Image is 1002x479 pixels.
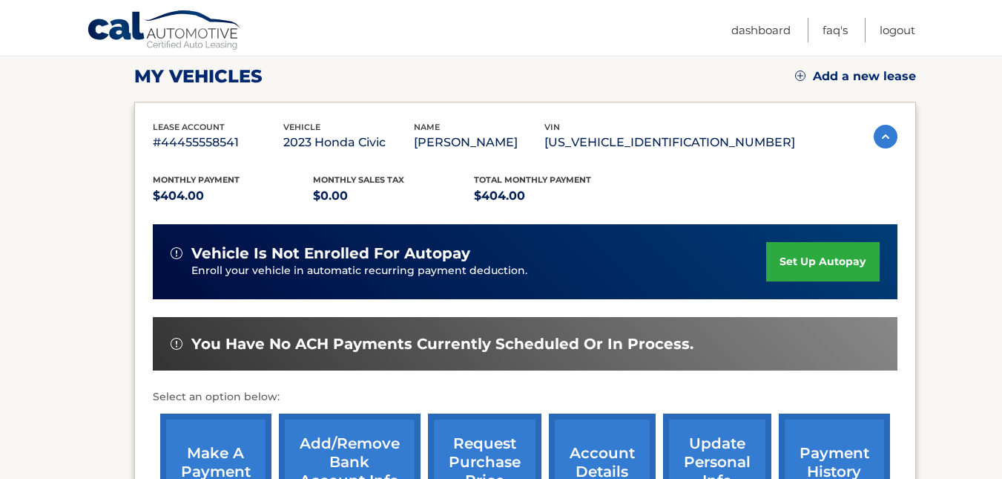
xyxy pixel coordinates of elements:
p: 2023 Honda Civic [283,132,414,153]
a: set up autopay [766,242,879,281]
p: #44455558541 [153,132,283,153]
a: Add a new lease [795,69,916,84]
img: add.svg [795,71,805,81]
img: alert-white.svg [171,338,182,350]
a: FAQ's [823,18,848,42]
span: lease account [153,122,225,132]
img: accordion-active.svg [874,125,897,149]
h2: my vehicles [134,65,263,88]
p: Enroll your vehicle in automatic recurring payment deduction. [191,263,767,279]
span: Monthly Payment [153,175,240,185]
img: alert-white.svg [171,247,182,259]
span: name [414,122,440,132]
p: [PERSON_NAME] [414,132,544,153]
span: vehicle [283,122,320,132]
p: [US_VEHICLE_IDENTIFICATION_NUMBER] [544,132,795,153]
p: $0.00 [313,186,474,206]
span: vin [544,122,560,132]
span: Total Monthly Payment [474,175,591,185]
a: Cal Automotive [87,10,243,53]
span: You have no ACH payments currently scheduled or in process. [191,335,693,353]
p: Select an option below: [153,388,897,406]
span: Monthly sales Tax [313,175,404,185]
a: Logout [880,18,915,42]
p: $404.00 [474,186,635,206]
a: Dashboard [731,18,791,42]
p: $404.00 [153,186,314,206]
span: vehicle is not enrolled for autopay [191,244,470,263]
